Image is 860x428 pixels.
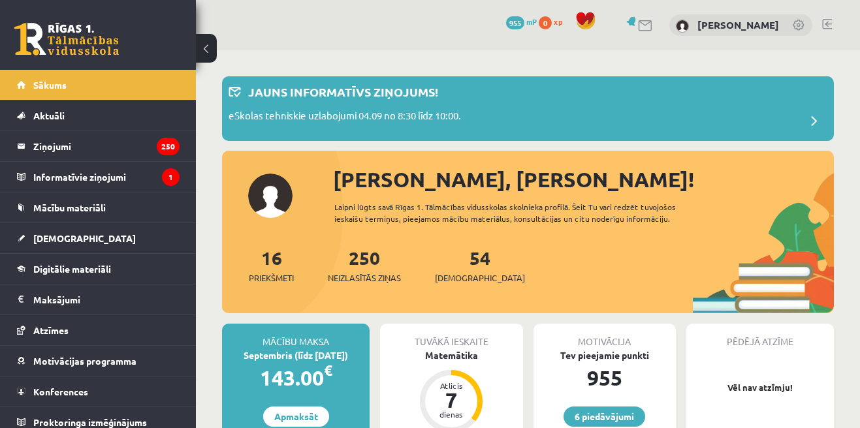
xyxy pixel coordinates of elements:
[17,70,180,100] a: Sākums
[432,382,471,390] div: Atlicis
[33,232,136,244] span: [DEMOGRAPHIC_DATA]
[554,16,562,27] span: xp
[506,16,524,29] span: 955
[17,223,180,253] a: [DEMOGRAPHIC_DATA]
[249,271,294,284] span: Priekšmeti
[534,324,676,348] div: Motivācija
[249,246,294,284] a: 16Priekšmeti
[534,348,676,362] div: Tev pieejamie punkti
[17,376,180,406] a: Konferences
[33,263,111,275] span: Digitālie materiāli
[435,271,525,284] span: [DEMOGRAPHIC_DATA]
[17,284,180,314] a: Maksājumi
[17,315,180,345] a: Atzīmes
[534,362,676,393] div: 955
[539,16,569,27] a: 0 xp
[33,355,136,367] span: Motivācijas programma
[17,192,180,222] a: Mācību materiāli
[686,324,834,348] div: Pēdējā atzīme
[328,271,401,284] span: Neizlasītās ziņas
[17,162,180,192] a: Informatīvie ziņojumi1
[333,164,834,195] div: [PERSON_NAME], [PERSON_NAME]!
[33,110,65,121] span: Aktuāli
[33,79,67,91] span: Sākums
[157,138,180,155] i: 250
[33,416,147,428] span: Proktoringa izmēģinājums
[33,284,180,314] legend: Maksājumi
[693,381,827,394] p: Vēl nav atzīmju!
[33,386,88,397] span: Konferences
[506,16,537,27] a: 955 mP
[435,246,525,284] a: 54[DEMOGRAPHIC_DATA]
[328,246,401,284] a: 250Neizlasītās ziņas
[14,23,119,55] a: Rīgas 1. Tālmācības vidusskola
[222,362,370,393] div: 143.00
[697,18,779,31] a: [PERSON_NAME]
[526,16,537,27] span: mP
[17,346,180,376] a: Motivācijas programma
[380,348,522,362] div: Matemātika
[334,201,701,224] div: Laipni lūgts savā Rīgas 1. Tālmācības vidusskolas skolnieka profilā. Šeit Tu vari redzēt tuvojošo...
[564,406,645,427] a: 6 piedāvājumi
[162,168,180,186] i: 1
[229,108,461,127] p: eSkolas tehniskie uzlabojumi 04.09 no 8:30 līdz 10:00.
[222,324,370,348] div: Mācību maksa
[263,406,329,427] a: Apmaksāt
[33,162,180,192] legend: Informatīvie ziņojumi
[17,131,180,161] a: Ziņojumi250
[248,83,438,100] p: Jauns informatīvs ziņojums!
[17,254,180,284] a: Digitālie materiāli
[432,410,471,418] div: dienas
[380,324,522,348] div: Tuvākā ieskaite
[33,324,69,336] span: Atzīmes
[676,20,689,33] img: Oskars Raģis
[33,202,106,213] span: Mācību materiāli
[33,131,180,161] legend: Ziņojumi
[222,348,370,362] div: Septembris (līdz [DATE])
[17,100,180,130] a: Aktuāli
[229,83,827,134] a: Jauns informatīvs ziņojums! eSkolas tehniskie uzlabojumi 04.09 no 8:30 līdz 10:00.
[432,390,471,410] div: 7
[539,16,552,29] span: 0
[324,361,332,380] span: €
